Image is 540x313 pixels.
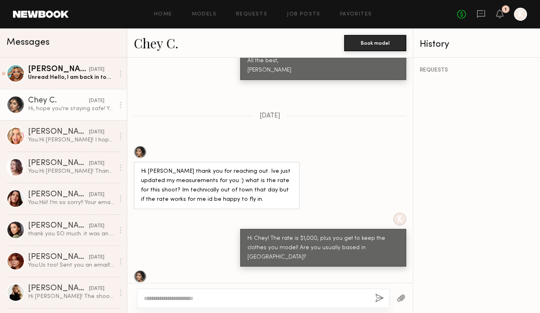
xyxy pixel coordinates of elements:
[28,191,89,199] div: [PERSON_NAME]
[28,199,115,206] div: You: Hiii! I’m so sorry!! Your email went to my spam folder so maybe my response went to yours? L...
[28,167,115,175] div: You: Hi [PERSON_NAME]! Thank you for letting me know. Hope you have a wonderful rest of your week...
[89,66,104,74] div: [DATE]
[28,222,89,230] div: [PERSON_NAME]
[134,34,178,52] a: Chey C.
[28,74,115,81] div: Unread: Hello, I am back in town and available for work
[89,97,104,105] div: [DATE]
[28,253,89,261] div: [PERSON_NAME]
[420,67,533,73] div: REQUESTS
[28,105,115,113] div: Hi, hope you’re staying safe! Yes id be available. Whats the rate? :)
[89,128,104,136] div: [DATE]
[28,65,89,74] div: [PERSON_NAME]
[28,136,115,144] div: You: Hi [PERSON_NAME]! I hope you are well! My name is [GEOGRAPHIC_DATA]. I am one of the onsite ...
[141,167,293,204] div: Hi [PERSON_NAME] thank you for reaching out. Ive just updated my measurements for you :) what is ...
[192,12,217,17] a: Models
[28,97,89,105] div: Chey C.
[340,12,372,17] a: Favorites
[236,12,267,17] a: Requests
[287,12,321,17] a: Job Posts
[7,38,50,47] span: Messages
[247,234,399,262] div: Hi Chey! The rate is $1,000, plus you get to keep the clothes you model! Are you usually based in...
[28,285,89,293] div: [PERSON_NAME]
[28,230,115,238] div: thank you SO much. it was an absolute pleasure working with you guys ❤️
[505,7,507,12] div: 1
[344,39,406,46] a: Book model
[420,40,533,49] div: History
[28,159,89,167] div: [PERSON_NAME]
[514,8,527,21] a: K
[89,191,104,199] div: [DATE]
[89,222,104,230] div: [DATE]
[28,293,115,300] div: Hi [PERSON_NAME]! The shoot would be May or [DATE]? Everything is up to date would love to be con...
[89,254,104,261] div: [DATE]
[89,285,104,293] div: [DATE]
[344,35,406,51] button: Book model
[154,12,172,17] a: Home
[28,261,115,269] div: You: Us too! Sent you an email!! :)
[89,160,104,167] div: [DATE]
[260,113,280,120] span: [DATE]
[28,128,89,136] div: [PERSON_NAME]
